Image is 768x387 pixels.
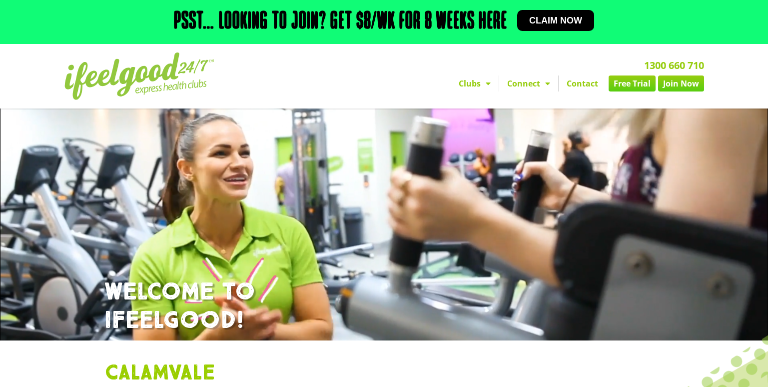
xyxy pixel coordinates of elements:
h2: Psst… Looking to join? Get $8/wk for 8 weeks here [174,10,507,34]
a: Join Now [658,75,704,91]
h1: WELCOME TO IFEELGOOD! [104,278,664,335]
nav: Menu [292,75,704,91]
span: Claim now [529,16,582,25]
a: Clubs [451,75,499,91]
h1: Calamvale [104,360,664,386]
a: Claim now [517,10,594,31]
a: Connect [499,75,558,91]
a: 1300 660 710 [644,58,704,72]
a: Contact [559,75,606,91]
a: Free Trial [609,75,656,91]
